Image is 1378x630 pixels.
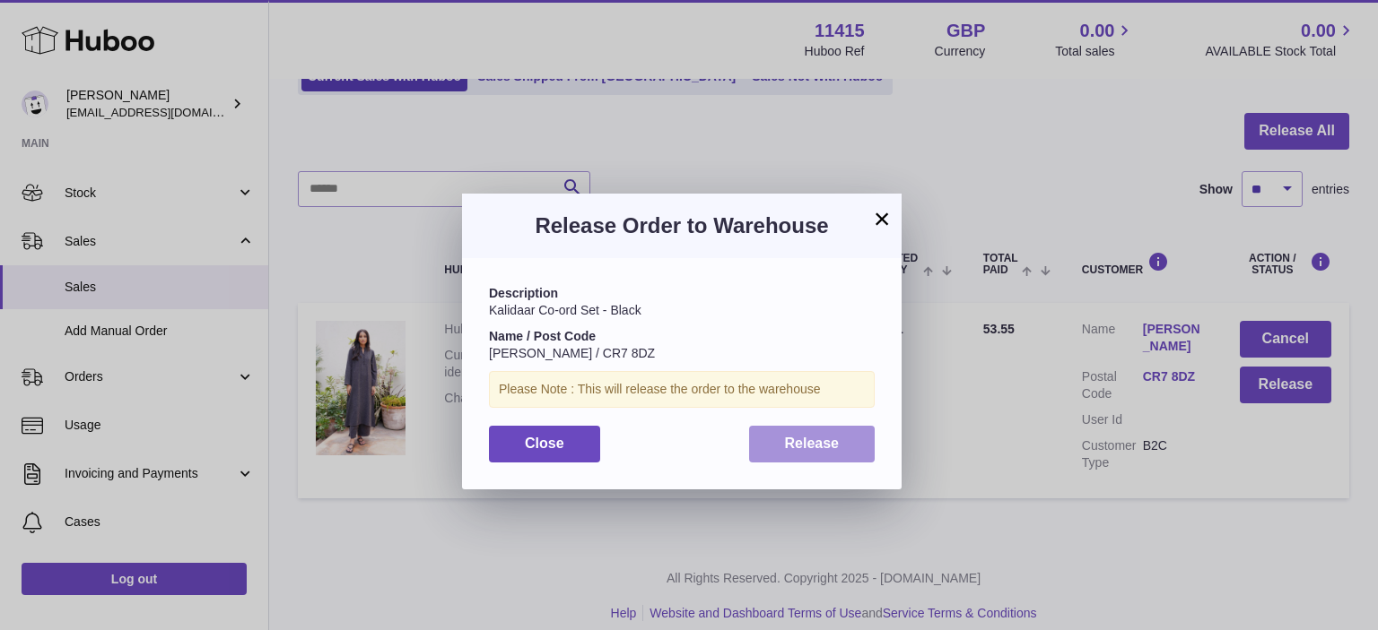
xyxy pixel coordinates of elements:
button: × [871,208,893,229]
strong: Name / Post Code [489,329,596,343]
div: Please Note : This will release the order to the warehouse [489,371,875,408]
span: Release [785,436,840,451]
strong: Description [489,286,558,300]
span: Kalidaar Co-ord Set - Black [489,303,641,317]
span: [PERSON_NAME] / CR7 8DZ [489,346,655,360]
button: Close [489,426,600,462]
span: Close [525,436,564,451]
button: Release [749,426,876,462]
h3: Release Order to Warehouse [489,211,875,240]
